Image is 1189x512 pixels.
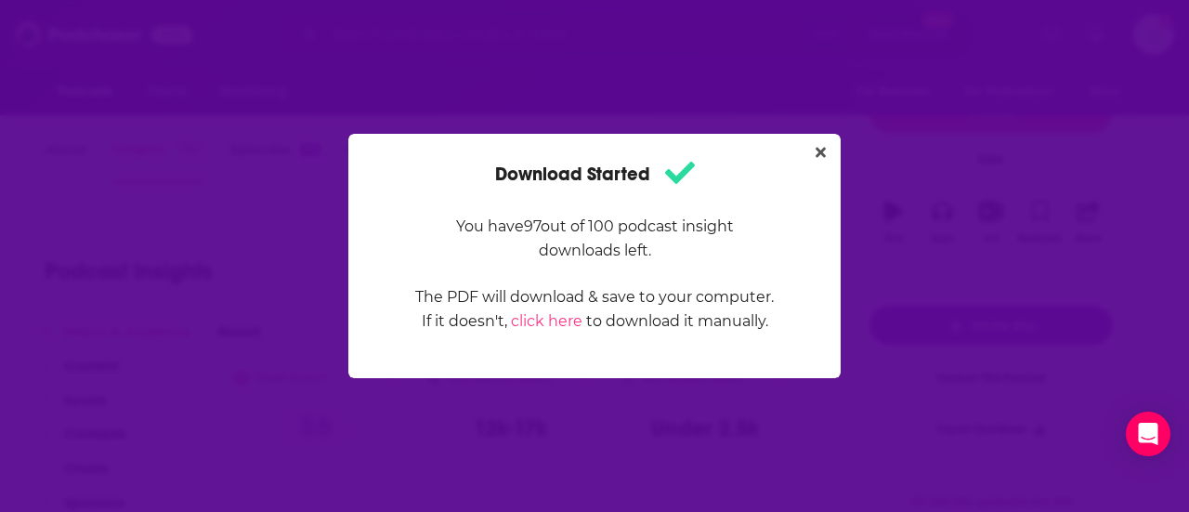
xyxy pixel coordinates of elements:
a: click here [511,312,582,330]
p: The PDF will download & save to your computer. If it doesn't, to download it manually. [414,285,775,334]
button: Close [808,141,833,164]
p: You have 97 out of 100 podcast insight downloads left. [414,215,775,263]
h1: Download Started [495,156,695,192]
div: Open Intercom Messenger [1126,412,1170,456]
